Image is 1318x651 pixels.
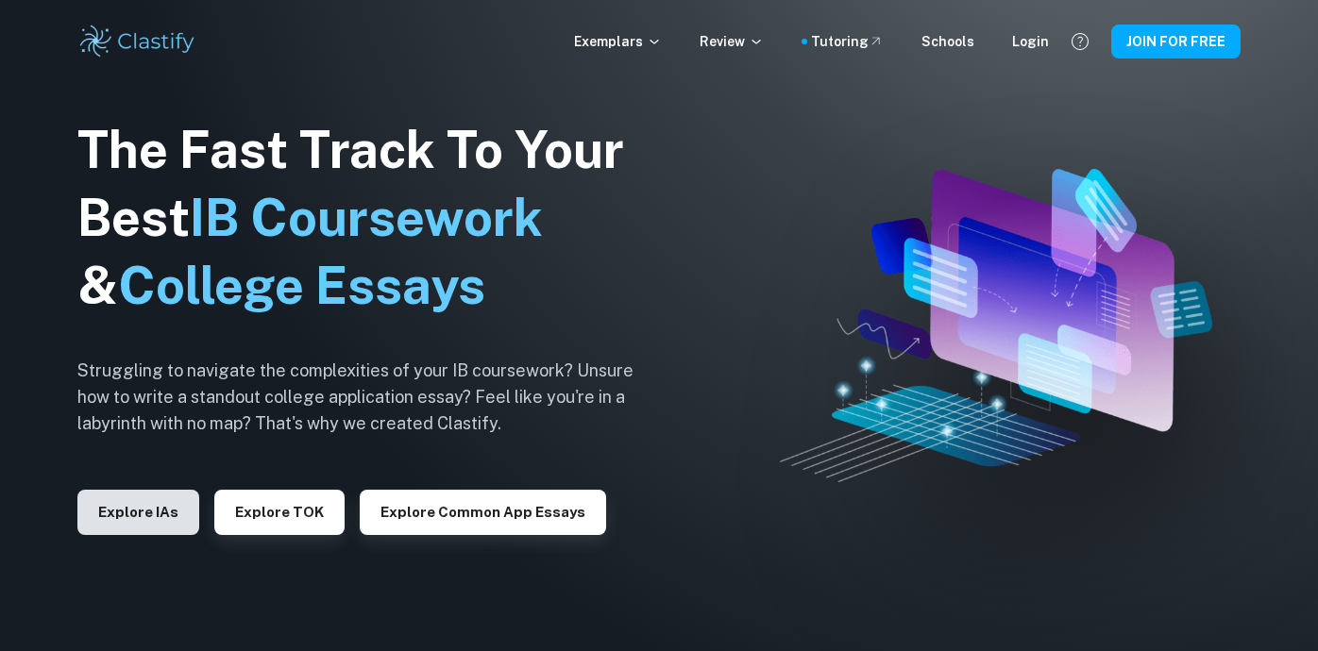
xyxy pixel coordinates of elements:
button: Explore Common App essays [360,490,606,535]
button: JOIN FOR FREE [1111,25,1241,58]
a: Explore IAs [77,502,199,520]
h1: The Fast Track To Your Best & [77,116,663,320]
span: IB Coursework [190,188,543,247]
a: Explore Common App essays [360,502,606,520]
p: Exemplars [574,31,662,52]
p: Review [700,31,764,52]
button: Explore TOK [214,490,345,535]
button: Explore IAs [77,490,199,535]
a: Explore TOK [214,502,345,520]
a: Login [1012,31,1049,52]
h6: Struggling to navigate the complexities of your IB coursework? Unsure how to write a standout col... [77,358,663,437]
img: Clastify logo [77,23,197,60]
img: Clastify hero [780,169,1212,481]
button: Help and Feedback [1064,25,1096,58]
a: Schools [921,31,974,52]
a: Tutoring [811,31,884,52]
span: College Essays [118,256,485,315]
